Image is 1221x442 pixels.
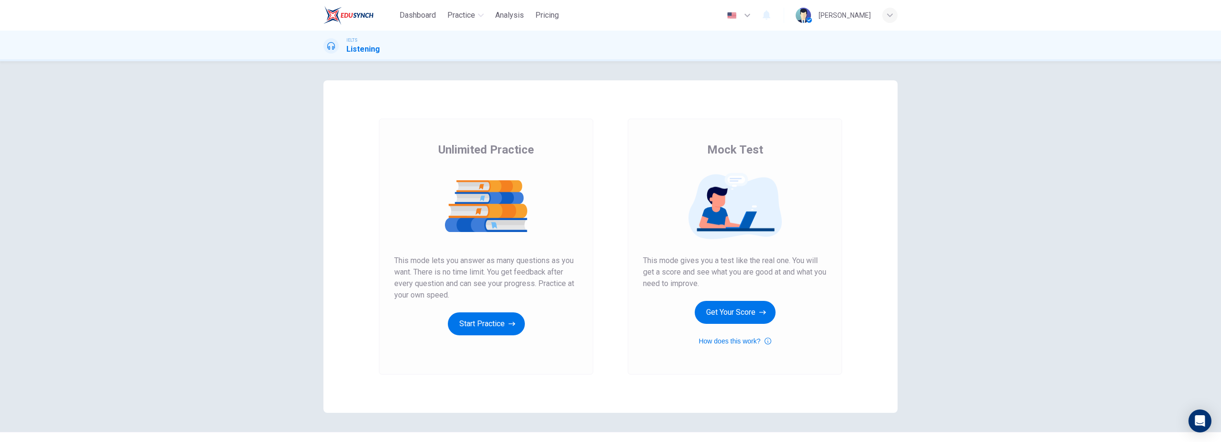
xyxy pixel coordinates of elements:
div: Open Intercom Messenger [1188,409,1211,432]
span: Practice [447,10,475,21]
h1: Listening [346,44,380,55]
button: Get Your Score [695,301,776,324]
button: Practice [444,7,488,24]
span: This mode lets you answer as many questions as you want. There is no time limit. You get feedback... [394,255,578,301]
a: EduSynch logo [323,6,396,25]
button: Pricing [532,7,563,24]
button: Start Practice [448,312,525,335]
div: [PERSON_NAME] [819,10,871,21]
span: Analysis [495,10,524,21]
span: Dashboard [400,10,436,21]
span: Unlimited Practice [438,142,534,157]
span: IELTS [346,37,357,44]
span: Mock Test [707,142,763,157]
img: EduSynch logo [323,6,374,25]
span: This mode gives you a test like the real one. You will get a score and see what you are good at a... [643,255,827,289]
button: How does this work? [699,335,771,347]
span: Pricing [535,10,559,21]
button: Analysis [491,7,528,24]
img: en [726,12,738,19]
button: Dashboard [396,7,440,24]
img: Profile picture [796,8,811,23]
